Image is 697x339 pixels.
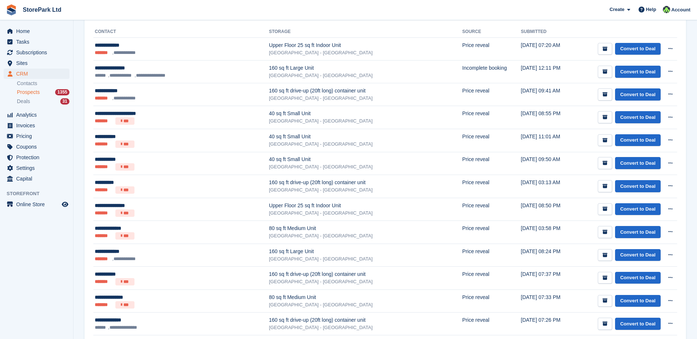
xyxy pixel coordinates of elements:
[4,142,69,152] a: menu
[269,141,462,148] div: [GEOGRAPHIC_DATA] - [GEOGRAPHIC_DATA]
[269,202,462,209] div: Upper Floor 25 sq ft Indoor Unit
[462,244,521,267] td: Price reveal
[16,26,60,36] span: Home
[615,134,661,146] a: Convert to Deal
[269,163,462,171] div: [GEOGRAPHIC_DATA] - [GEOGRAPHIC_DATA]
[6,4,17,15] img: stora-icon-8386f47178a22dfd0bd8f6a31ec36ba5ce8667c1dd55bd0f319d3a0aa187defe.svg
[20,4,64,16] a: StorePark Ltd
[16,152,60,163] span: Protection
[4,199,69,209] a: menu
[521,61,573,83] td: [DATE] 12:11 PM
[269,270,462,278] div: 160 sq ft drive-up (20ft long) container unit
[269,278,462,285] div: [GEOGRAPHIC_DATA] - [GEOGRAPHIC_DATA]
[615,295,661,307] a: Convert to Deal
[462,83,521,106] td: Price reveal
[615,272,661,284] a: Convert to Deal
[615,318,661,330] a: Convert to Deal
[521,26,573,38] th: Submitted
[16,58,60,68] span: Sites
[269,255,462,263] div: [GEOGRAPHIC_DATA] - [GEOGRAPHIC_DATA]
[521,221,573,244] td: [DATE] 03:58 PM
[615,203,661,215] a: Convert to Deal
[60,98,69,105] div: 31
[521,244,573,267] td: [DATE] 08:24 PM
[16,131,60,141] span: Pricing
[269,209,462,217] div: [GEOGRAPHIC_DATA] - [GEOGRAPHIC_DATA]
[462,313,521,335] td: Price reveal
[462,129,521,152] td: Price reveal
[521,106,573,129] td: [DATE] 08:55 PM
[269,64,462,72] div: 160 sq ft Large Unit
[269,316,462,324] div: 160 sq ft drive-up (20ft long) container unit
[615,88,661,101] a: Convert to Deal
[4,47,69,58] a: menu
[4,131,69,141] a: menu
[462,38,521,61] td: Price reveal
[4,120,69,131] a: menu
[462,198,521,221] td: Price reveal
[521,313,573,335] td: [DATE] 07:26 PM
[17,88,69,96] a: Prospects 1355
[61,200,69,209] a: Preview store
[462,175,521,198] td: Price reveal
[17,80,69,87] a: Contacts
[521,129,573,152] td: [DATE] 11:01 AM
[93,26,269,38] th: Contact
[16,69,60,79] span: CRM
[462,289,521,313] td: Price reveal
[610,6,624,13] span: Create
[269,324,462,331] div: [GEOGRAPHIC_DATA] - [GEOGRAPHIC_DATA]
[16,110,60,120] span: Analytics
[269,301,462,309] div: [GEOGRAPHIC_DATA] - [GEOGRAPHIC_DATA]
[269,186,462,194] div: [GEOGRAPHIC_DATA] - [GEOGRAPHIC_DATA]
[4,174,69,184] a: menu
[4,26,69,36] a: menu
[16,37,60,47] span: Tasks
[269,156,462,163] div: 40 sq ft Small Unit
[521,152,573,175] td: [DATE] 09:50 AM
[269,72,462,79] div: [GEOGRAPHIC_DATA] - [GEOGRAPHIC_DATA]
[4,163,69,173] a: menu
[16,163,60,173] span: Settings
[269,117,462,125] div: [GEOGRAPHIC_DATA] - [GEOGRAPHIC_DATA]
[462,267,521,290] td: Price reveal
[646,6,656,13] span: Help
[615,43,661,55] a: Convert to Deal
[269,248,462,255] div: 160 sq ft Large Unit
[269,232,462,240] div: [GEOGRAPHIC_DATA] - [GEOGRAPHIC_DATA]
[462,152,521,175] td: Price reveal
[521,83,573,106] td: [DATE] 09:41 AM
[16,47,60,58] span: Subscriptions
[269,133,462,141] div: 40 sq ft Small Unit
[269,95,462,102] div: [GEOGRAPHIC_DATA] - [GEOGRAPHIC_DATA]
[4,58,69,68] a: menu
[269,225,462,232] div: 80 sq ft Medium Unit
[615,249,661,261] a: Convert to Deal
[4,37,69,47] a: menu
[671,6,690,14] span: Account
[16,174,60,184] span: Capital
[615,157,661,169] a: Convert to Deal
[269,87,462,95] div: 160 sq ft drive-up (20ft long) container unit
[462,26,521,38] th: Source
[663,6,670,13] img: Ryan Mulcahy
[17,98,30,105] span: Deals
[269,41,462,49] div: Upper Floor 25 sq ft Indoor Unit
[4,110,69,120] a: menu
[521,175,573,198] td: [DATE] 03:13 AM
[615,180,661,192] a: Convert to Deal
[4,69,69,79] a: menu
[462,221,521,244] td: Price reveal
[269,294,462,301] div: 80 sq ft Medium Unit
[269,179,462,186] div: 160 sq ft drive-up (20ft long) container unit
[7,190,73,197] span: Storefront
[269,26,462,38] th: Storage
[16,120,60,131] span: Invoices
[269,49,462,56] div: [GEOGRAPHIC_DATA] - [GEOGRAPHIC_DATA]
[4,152,69,163] a: menu
[521,38,573,61] td: [DATE] 07:20 AM
[16,142,60,152] span: Coupons
[615,226,661,238] a: Convert to Deal
[615,66,661,78] a: Convert to Deal
[269,110,462,117] div: 40 sq ft Small Unit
